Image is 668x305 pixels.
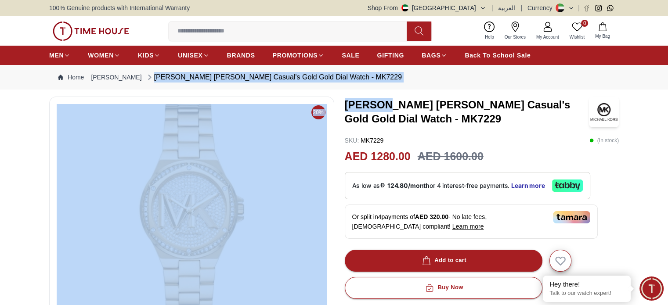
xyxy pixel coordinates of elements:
[138,51,154,60] span: KIDS
[345,148,411,165] h2: AED 1280.00
[368,4,486,12] button: Shop From[GEOGRAPHIC_DATA]
[49,47,70,63] a: MEN
[566,34,588,40] span: Wishlist
[345,136,384,145] p: MK7229
[415,213,448,220] span: AED 320.00
[138,47,160,63] a: KIDS
[345,98,589,126] h3: [PERSON_NAME] [PERSON_NAME] Casual's Gold Gold Dial Watch - MK7229
[639,276,664,301] div: Chat Widget
[58,73,84,82] a: Home
[589,97,619,127] img: MICHAEL KORS LENNOX Casual's Gold Gold Dial Watch - MK7229
[590,21,615,41] button: My Bag
[465,47,531,63] a: Back To School Sale
[53,22,129,41] img: ...
[520,4,522,12] span: |
[423,283,463,293] div: Buy Now
[527,4,556,12] div: Currency
[578,4,580,12] span: |
[88,51,114,60] span: WOMEN
[345,250,542,272] button: Add to cart
[273,51,318,60] span: PROMOTIONS
[49,4,190,12] span: 100% Genuine products with International Warranty
[452,223,484,230] span: Learn more
[553,211,590,223] img: Tamara
[501,34,529,40] span: Our Stores
[342,47,359,63] a: SALE
[583,5,590,11] a: Facebook
[91,73,141,82] a: [PERSON_NAME]
[178,47,209,63] a: UNISEX
[342,51,359,60] span: SALE
[345,137,359,144] span: SKU :
[401,4,408,11] img: United Arab Emirates
[49,51,64,60] span: MEN
[273,47,325,63] a: PROMOTIONS
[345,205,598,239] div: Or split in 4 payments of - No late fees, [DEMOGRAPHIC_DATA] compliant!
[49,65,619,90] nav: Breadcrumb
[88,47,120,63] a: WOMEN
[422,51,441,60] span: BAGS
[227,47,255,63] a: BRANDS
[592,33,614,39] span: My Bag
[465,51,531,60] span: Back To School Sale
[607,5,614,11] a: Whatsapp
[499,20,531,42] a: Our Stores
[145,72,402,83] div: [PERSON_NAME] [PERSON_NAME] Casual's Gold Gold Dial Watch - MK7229
[178,51,202,60] span: UNISEX
[377,51,404,60] span: GIFTING
[345,277,542,299] button: Buy Now
[418,148,484,165] h3: AED 1600.00
[311,105,325,119] span: 20%
[564,20,590,42] a: 0Wishlist
[227,51,255,60] span: BRANDS
[480,20,499,42] a: Help
[498,4,515,12] button: العربية
[377,47,404,63] a: GIFTING
[589,136,619,145] p: ( In stock )
[533,34,563,40] span: My Account
[422,47,447,63] a: BAGS
[481,34,498,40] span: Help
[420,255,466,266] div: Add to cart
[549,290,624,297] p: Talk to our watch expert!
[581,20,588,27] span: 0
[595,5,602,11] a: Instagram
[491,4,493,12] span: |
[549,280,624,289] div: Hey there!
